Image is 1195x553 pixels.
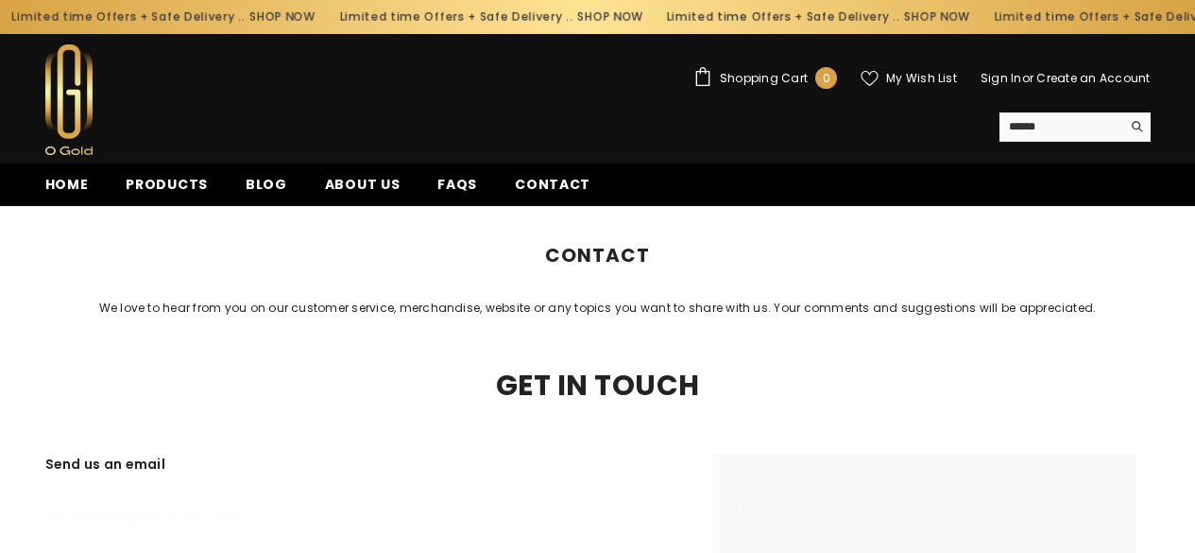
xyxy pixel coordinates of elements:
[45,175,89,194] span: Home
[227,174,306,206] a: Blog
[246,175,287,194] span: Blog
[306,174,419,206] a: About us
[45,507,631,527] p: Ask us anything! We're here to help.
[1121,112,1151,141] button: Search
[576,7,642,27] a: SHOP NOW
[693,67,837,89] a: Shopping Cart
[437,175,477,194] span: FAQs
[45,44,93,155] img: Ogold Shop
[45,454,631,488] h3: Send us an email
[126,175,208,194] span: Products
[418,174,496,206] a: FAQs
[886,73,957,84] span: My Wish List
[601,206,651,227] span: Contact
[1022,70,1033,86] span: or
[903,7,969,27] a: SHOP NOW
[823,68,830,89] span: 0
[325,175,401,194] span: About us
[326,2,654,32] div: Limited time Offers + Safe Delivery ..
[107,174,227,206] a: Products
[248,7,315,27] a: SHOP NOW
[31,372,1165,399] h2: Get In Touch
[720,73,808,84] span: Shopping Cart
[654,2,982,32] div: Limited time Offers + Safe Delivery ..
[496,174,609,206] a: Contact
[544,206,579,227] a: Home
[1036,70,1150,86] a: Create an Account
[26,174,108,206] a: Home
[999,112,1151,142] summary: Search
[861,70,957,87] a: My Wish List
[735,496,1113,527] h2: Live Help
[981,70,1022,86] a: Sign In
[515,175,590,194] span: Contact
